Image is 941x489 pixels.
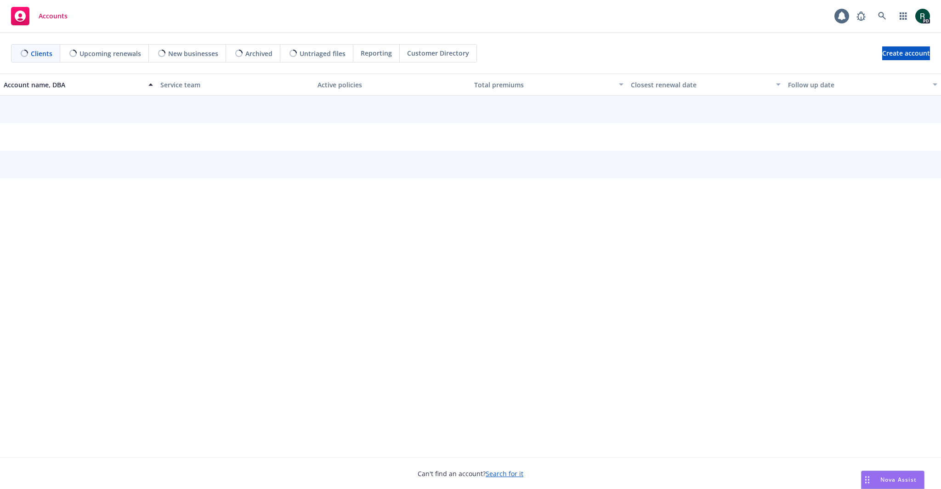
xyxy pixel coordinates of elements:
[470,74,627,96] button: Total premiums
[168,49,218,58] span: New businesses
[880,476,917,483] span: Nova Assist
[788,80,927,90] div: Follow up date
[157,74,313,96] button: Service team
[245,49,272,58] span: Archived
[861,471,924,489] button: Nova Assist
[317,80,467,90] div: Active policies
[4,80,143,90] div: Account name, DBA
[418,469,523,478] span: Can't find an account?
[873,7,891,25] a: Search
[407,48,469,58] span: Customer Directory
[79,49,141,58] span: Upcoming renewals
[852,7,870,25] a: Report a Bug
[39,12,68,20] span: Accounts
[361,48,392,58] span: Reporting
[882,46,930,60] a: Create account
[882,45,930,62] span: Create account
[486,469,523,478] a: Search for it
[7,3,71,29] a: Accounts
[314,74,470,96] button: Active policies
[300,49,346,58] span: Untriaged files
[31,49,52,58] span: Clients
[474,80,613,90] div: Total premiums
[894,7,913,25] a: Switch app
[784,74,941,96] button: Follow up date
[631,80,770,90] div: Closest renewal date
[627,74,784,96] button: Closest renewal date
[915,9,930,23] img: photo
[160,80,310,90] div: Service team
[862,471,873,489] div: Drag to move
